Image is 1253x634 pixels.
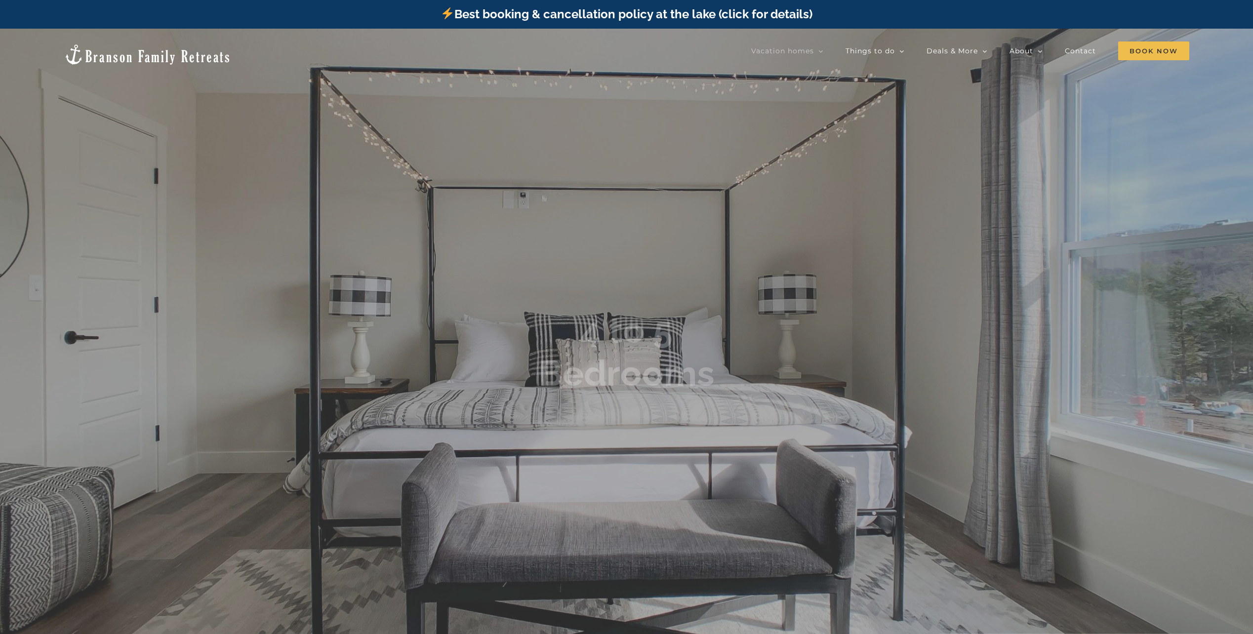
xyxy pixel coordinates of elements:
[1118,41,1189,60] span: Book Now
[442,7,453,19] img: ⚡️
[751,41,1189,61] nav: Main Menu
[927,41,987,61] a: Deals & More
[927,47,978,54] span: Deals & More
[751,41,823,61] a: Vacation homes
[1065,41,1096,61] a: Contact
[1010,47,1033,54] span: About
[1118,41,1189,61] a: Book Now
[846,41,904,61] a: Things to do
[846,47,895,54] span: Things to do
[64,43,231,66] img: Branson Family Retreats Logo
[441,7,812,21] a: Best booking & cancellation policy at the lake (click for details)
[1010,41,1043,61] a: About
[1065,47,1096,54] span: Contact
[538,309,715,394] b: 4 to 5 Bedrooms
[751,47,814,54] span: Vacation homes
